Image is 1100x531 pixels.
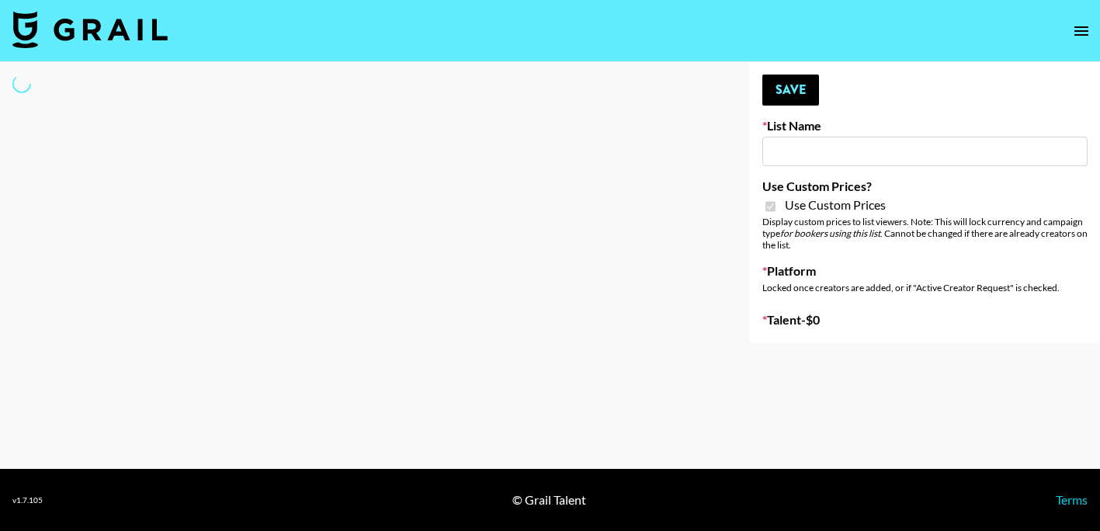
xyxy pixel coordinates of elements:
a: Terms [1056,492,1088,507]
img: Grail Talent [12,11,168,48]
label: Use Custom Prices? [762,179,1088,194]
label: Platform [762,263,1088,279]
div: v 1.7.105 [12,495,43,505]
em: for bookers using this list [780,227,880,239]
label: List Name [762,118,1088,134]
label: Talent - $ 0 [762,312,1088,328]
button: Save [762,75,819,106]
div: Locked once creators are added, or if "Active Creator Request" is checked. [762,282,1088,293]
button: open drawer [1066,16,1097,47]
div: Display custom prices to list viewers. Note: This will lock currency and campaign type . Cannot b... [762,216,1088,251]
div: © Grail Talent [512,492,586,508]
span: Use Custom Prices [785,197,886,213]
